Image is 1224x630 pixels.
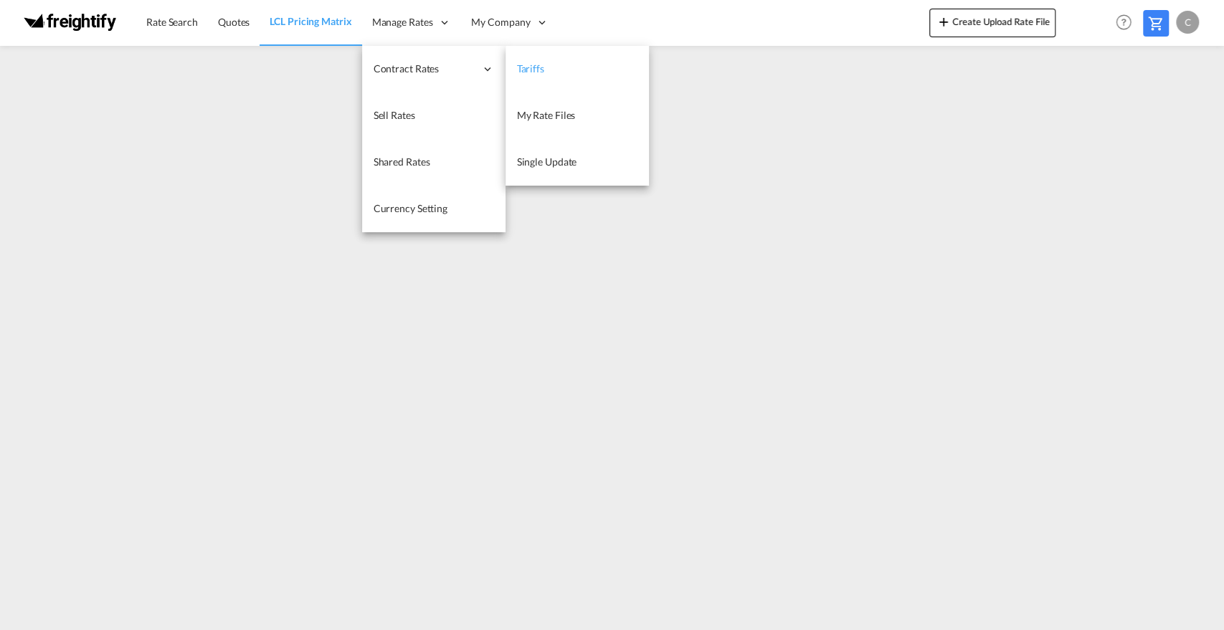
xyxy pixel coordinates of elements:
div: C [1176,11,1199,34]
span: Contract Rates [374,62,475,76]
span: Manage Rates [372,15,433,29]
span: Tariffs [517,62,544,75]
a: Sell Rates [362,92,506,139]
button: icon-plus 400-fgCreate Upload Rate File [929,9,1055,37]
span: My Rate Files [517,109,576,121]
span: Sell Rates [374,109,415,121]
span: Quotes [218,16,250,28]
a: Shared Rates [362,139,506,186]
span: LCL Pricing Matrix [270,15,351,27]
span: Single Update [517,156,577,168]
span: Currency Setting [374,202,447,214]
a: Currency Setting [362,186,506,232]
span: Rate Search [146,16,198,28]
a: My Rate Files [506,92,649,139]
div: Help [1111,10,1143,36]
md-icon: icon-plus 400-fg [935,13,952,30]
span: Shared Rates [374,156,430,168]
img: 28e0c49033e311f09bfa1b514ae71a24.png [22,6,118,39]
a: Single Update [506,139,649,186]
a: Tariffs [506,46,649,92]
div: Contract Rates [362,46,506,92]
span: My Company [471,15,530,29]
span: Help [1111,10,1136,34]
